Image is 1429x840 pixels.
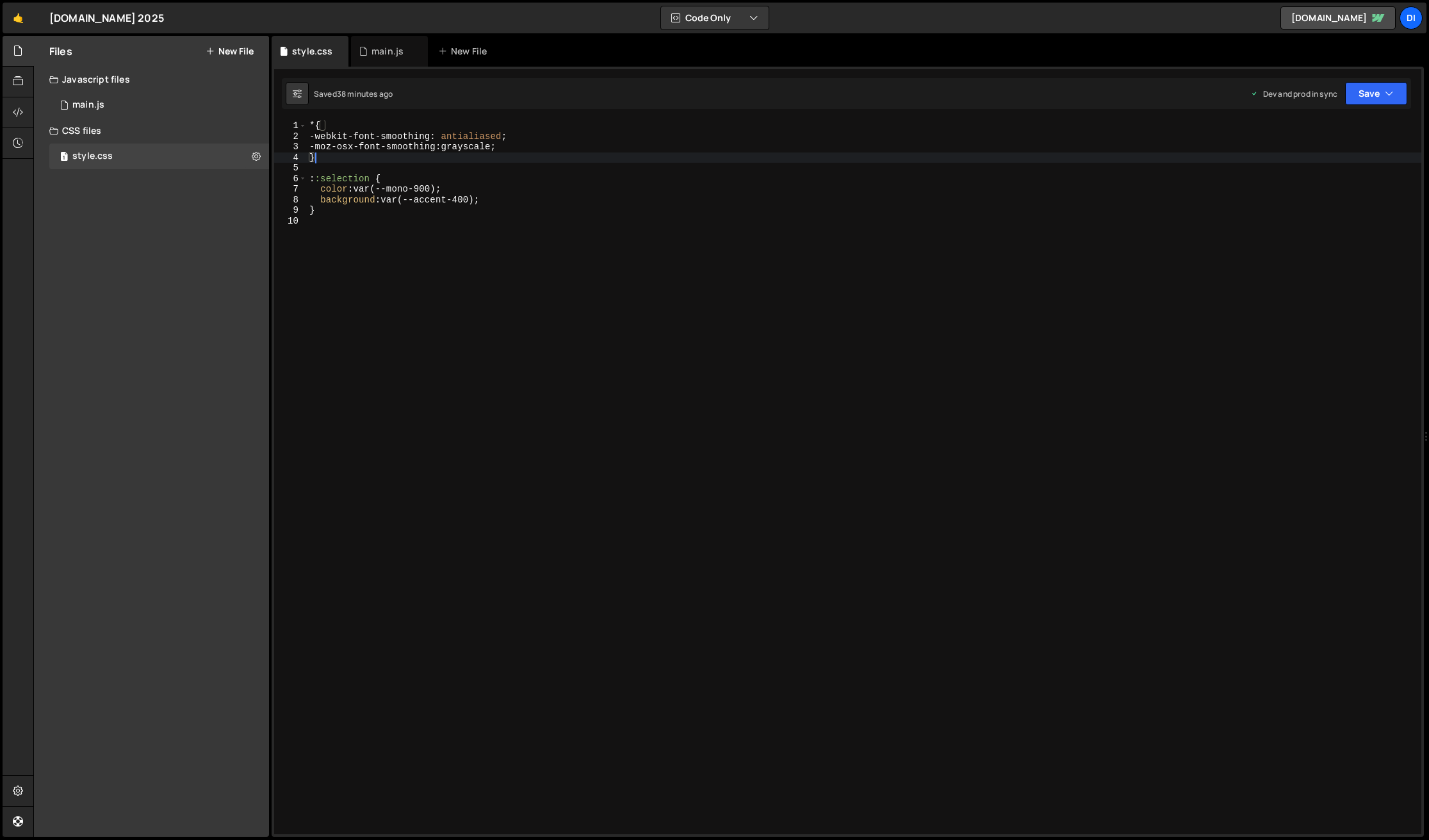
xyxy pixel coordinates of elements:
button: Save [1345,82,1407,105]
div: 38 minutes ago [337,88,393,99]
div: 10 [274,216,307,227]
div: 16756/45765.js [49,92,269,118]
div: 9 [274,205,307,216]
div: 1 [274,120,307,131]
div: main.js [372,45,404,58]
div: 16756/45766.css [49,144,269,169]
div: Dev and prod in sync [1250,88,1337,99]
div: 6 [274,174,307,185]
button: New File [206,46,254,56]
div: 3 [274,142,307,152]
div: 8 [274,195,307,206]
div: style.css [72,151,113,162]
div: CSS files [34,118,269,144]
div: main.js [72,99,104,111]
span: 1 [60,152,68,163]
button: Code Only [661,6,769,29]
a: 🤙 [3,3,34,33]
div: Javascript files [34,67,269,92]
div: style.css [292,45,332,58]
div: New File [438,45,492,58]
div: Saved [314,88,393,99]
a: [DOMAIN_NAME] [1280,6,1396,29]
a: Di [1400,6,1423,29]
div: 4 [274,152,307,163]
div: 7 [274,184,307,195]
div: 2 [274,131,307,142]
h2: Files [49,44,72,58]
div: 5 [274,163,307,174]
div: [DOMAIN_NAME] 2025 [49,10,164,26]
